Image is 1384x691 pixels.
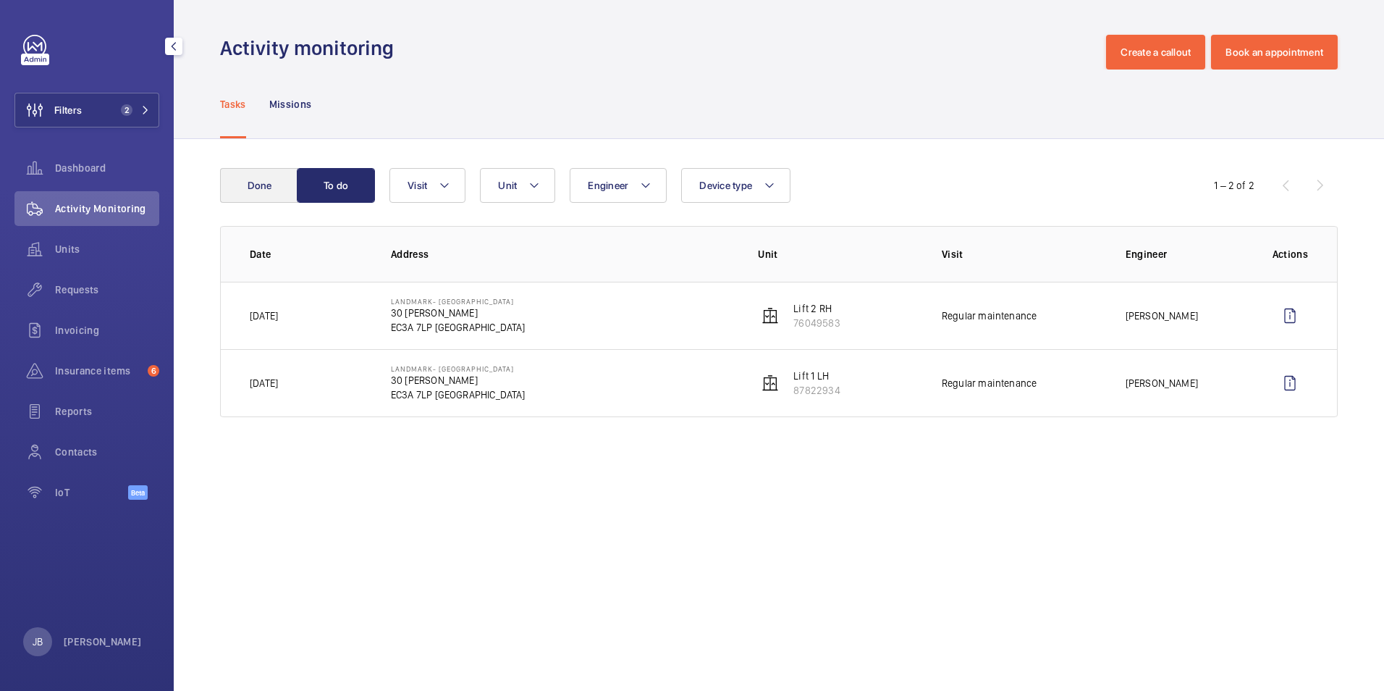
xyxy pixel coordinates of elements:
[55,242,159,256] span: Units
[793,369,840,383] p: Lift 1 LH
[1126,309,1198,323] p: [PERSON_NAME]
[220,168,298,203] button: Done
[391,297,526,306] p: Landmark- [GEOGRAPHIC_DATA]
[942,309,1037,323] p: Regular maintenance
[761,307,779,324] img: elevator.svg
[121,104,132,116] span: 2
[793,316,840,330] p: 76049583
[250,247,368,261] p: Date
[14,93,159,127] button: Filters2
[389,168,465,203] button: Visit
[588,180,628,191] span: Engineer
[391,306,526,320] p: 30 [PERSON_NAME]
[128,485,148,500] span: Beta
[793,383,840,398] p: 87822934
[498,180,517,191] span: Unit
[1126,247,1249,261] p: Engineer
[55,282,159,297] span: Requests
[220,97,246,112] p: Tasks
[761,374,779,392] img: elevator.svg
[758,247,919,261] p: Unit
[55,161,159,175] span: Dashboard
[480,168,555,203] button: Unit
[55,485,128,500] span: IoT
[1106,35,1205,70] button: Create a callout
[250,376,278,390] p: [DATE]
[33,635,43,649] p: JB
[699,180,752,191] span: Device type
[220,35,402,62] h1: Activity monitoring
[391,364,526,373] p: Landmark- [GEOGRAPHIC_DATA]
[55,445,159,459] span: Contacts
[55,323,159,338] span: Invoicing
[391,247,735,261] p: Address
[64,635,142,649] p: [PERSON_NAME]
[55,364,142,378] span: Insurance items
[570,168,667,203] button: Engineer
[1211,35,1338,70] button: Book an appointment
[391,388,526,402] p: EC3A 7LP [GEOGRAPHIC_DATA]
[408,180,427,191] span: Visit
[269,97,312,112] p: Missions
[297,168,375,203] button: To do
[1126,376,1198,390] p: [PERSON_NAME]
[250,309,278,323] p: [DATE]
[1214,178,1254,193] div: 1 – 2 of 2
[391,320,526,335] p: EC3A 7LP [GEOGRAPHIC_DATA]
[793,301,840,316] p: Lift 2 RH
[942,376,1037,390] p: Regular maintenance
[54,103,82,117] span: Filters
[55,201,159,216] span: Activity Monitoring
[55,404,159,419] span: Reports
[391,373,526,388] p: 30 [PERSON_NAME]
[681,168,790,203] button: Device type
[1273,247,1308,261] p: Actions
[148,365,159,377] span: 6
[942,247,1102,261] p: Visit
